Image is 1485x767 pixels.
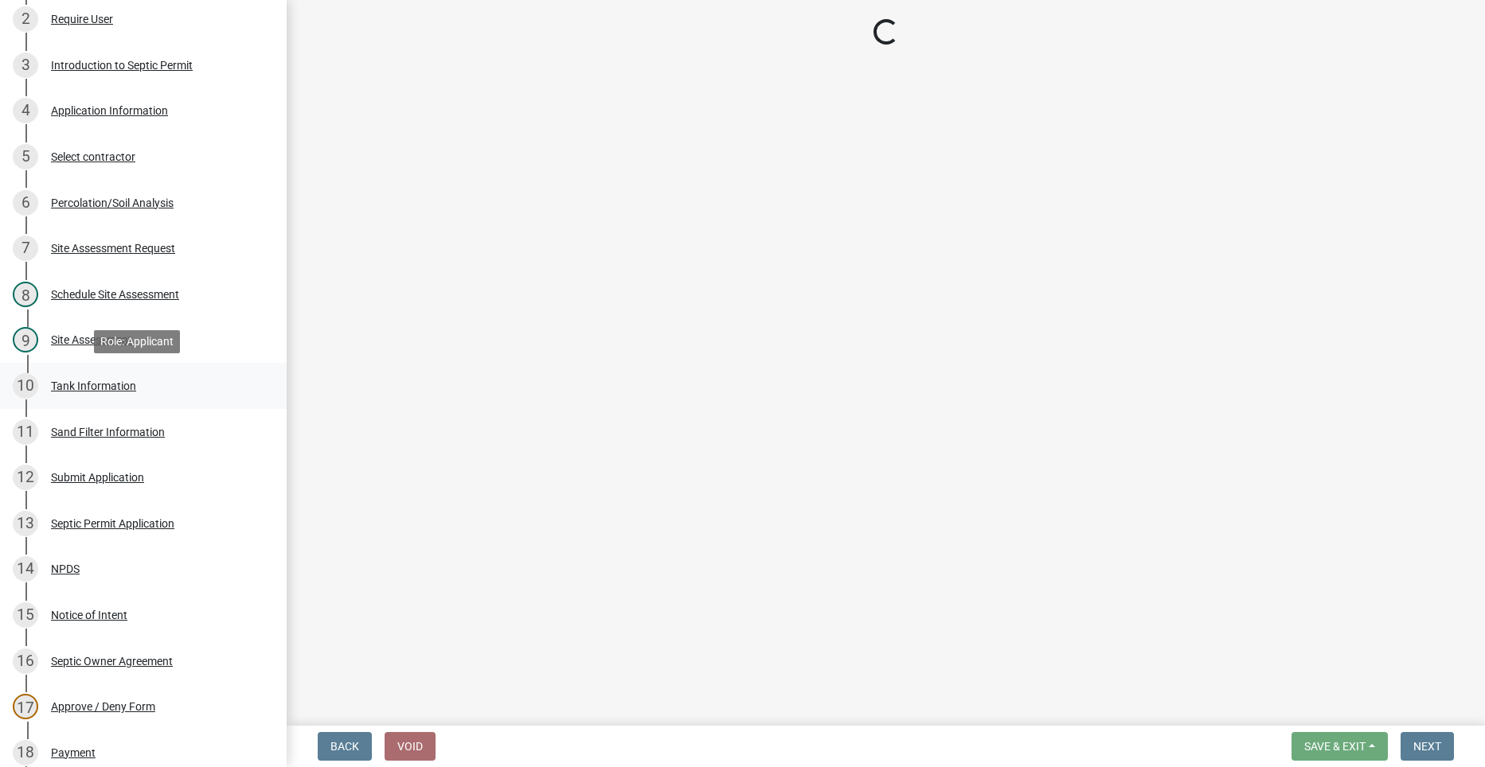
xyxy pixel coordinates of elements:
[13,465,38,490] div: 12
[330,740,359,753] span: Back
[13,648,38,674] div: 16
[51,380,136,391] div: Tank Information
[13,282,38,307] div: 8
[51,14,113,25] div: Require User
[13,419,38,445] div: 11
[51,656,173,667] div: Septic Owner Agreement
[13,98,38,123] div: 4
[51,151,135,162] div: Select contractor
[51,609,127,621] div: Notice of Intent
[94,330,180,353] div: Role: Applicant
[318,732,372,761] button: Back
[1413,740,1441,753] span: Next
[13,144,38,169] div: 5
[51,105,168,116] div: Application Information
[51,701,155,712] div: Approve / Deny Form
[13,602,38,628] div: 15
[51,747,96,758] div: Payment
[51,563,80,574] div: NPDS
[51,472,144,483] div: Submit Application
[13,53,38,78] div: 3
[51,334,132,345] div: Site Assessment
[51,243,175,254] div: Site Assessment Request
[13,190,38,216] div: 6
[51,426,165,438] div: Sand Filter Information
[51,197,174,208] div: Percolation/Soil Analysis
[13,327,38,352] div: 9
[1401,732,1454,761] button: Next
[13,740,38,765] div: 18
[1292,732,1388,761] button: Save & Exit
[1304,740,1366,753] span: Save & Exit
[13,556,38,582] div: 14
[51,518,174,529] div: Septic Permit Application
[51,289,179,300] div: Schedule Site Assessment
[13,694,38,719] div: 17
[13,373,38,399] div: 10
[51,60,193,71] div: Introduction to Septic Permit
[385,732,436,761] button: Void
[13,6,38,32] div: 2
[13,511,38,536] div: 13
[13,236,38,261] div: 7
